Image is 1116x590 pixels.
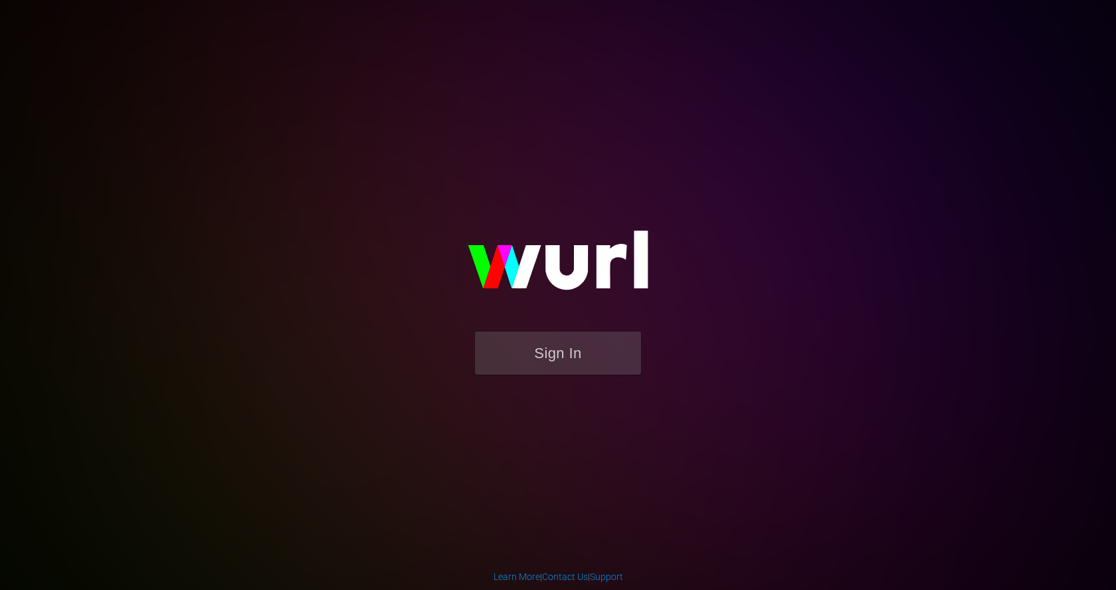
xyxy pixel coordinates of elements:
a: Support [590,571,623,582]
a: Learn More [494,571,540,582]
img: wurl-logo-on-black-223613ac3d8ba8fe6dc639794a292ebdb59501304c7dfd60c99c58986ef67473.svg [425,202,691,331]
button: Sign In [475,332,641,375]
div: | | [494,570,623,583]
a: Contact Us [542,571,588,582]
